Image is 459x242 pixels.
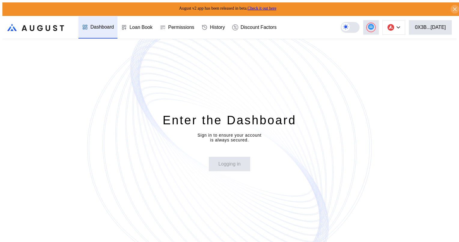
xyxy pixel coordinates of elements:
[163,112,296,128] div: Enter the Dashboard
[248,6,276,11] a: Check it out here
[241,25,277,30] div: Discount Factors
[78,16,117,39] a: Dashboard
[156,16,198,39] a: Permissions
[129,25,153,30] div: Loan Book
[197,133,261,142] div: Sign in to ensure your account is always secured.
[179,6,276,11] span: August v2 app has been released in beta.
[210,25,225,30] div: History
[209,157,250,171] button: Logging in
[415,25,446,30] div: 0X3B...[DATE]
[90,24,114,30] div: Dashboard
[198,16,229,39] a: History
[229,16,280,39] a: Discount Factors
[168,25,194,30] div: Permissions
[117,16,156,39] a: Loan Book
[382,20,405,35] button: chain logo
[409,20,452,35] button: 0X3B...[DATE]
[388,24,394,31] img: chain logo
